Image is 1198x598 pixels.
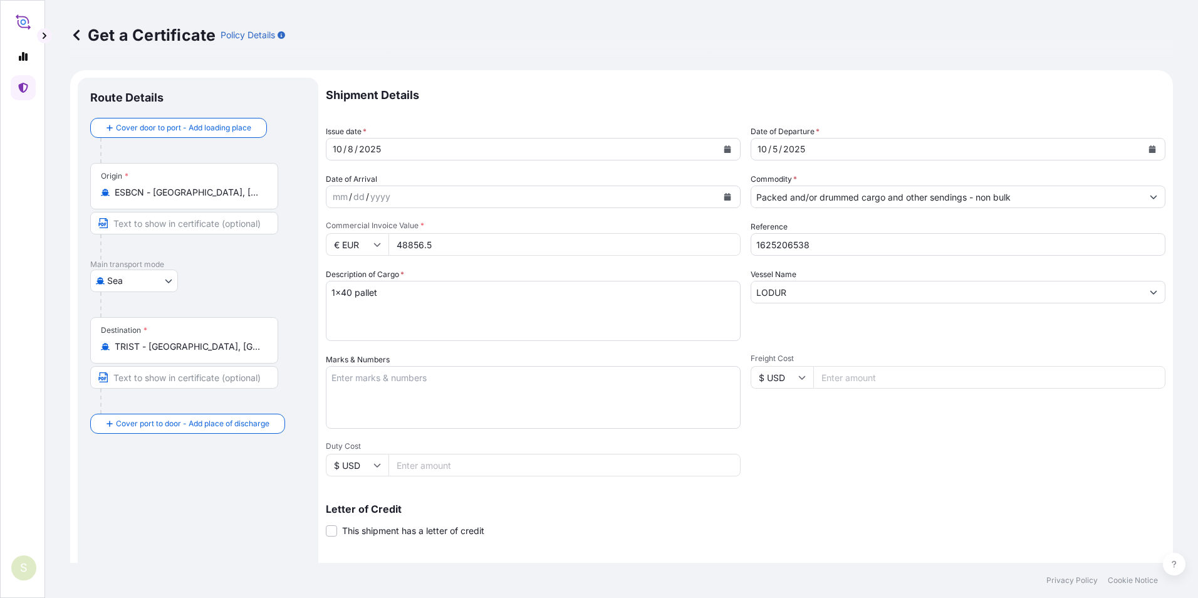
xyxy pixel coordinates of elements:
p: Letter of Credit [326,504,1165,514]
div: / [355,142,358,157]
span: Commercial Invoice Value [326,221,741,231]
span: Sea [107,275,123,287]
div: month, [331,142,343,157]
div: day, [346,142,355,157]
span: This shipment has a letter of credit [342,525,484,537]
button: Cover port to door - Add place of discharge [90,414,285,434]
span: S [20,562,28,574]
label: Commodity [751,173,797,186]
button: Calendar [1142,139,1162,159]
input: Text to appear on certificate [90,212,278,234]
button: Cover door to port - Add loading place [90,118,267,138]
span: Freight Cost [751,354,1165,364]
div: year, [369,189,392,204]
div: / [343,142,346,157]
input: Origin [115,186,263,199]
p: Get a Certificate [70,25,216,45]
div: / [366,189,369,204]
input: Enter amount [388,454,741,476]
input: Type to search commodity [751,186,1142,208]
input: Destination [115,340,263,353]
label: Vessel Name [751,268,796,281]
span: Issue date [326,125,367,138]
a: Privacy Policy [1046,575,1098,585]
span: Cover port to door - Add place of discharge [116,417,269,430]
div: Origin [101,171,128,181]
button: Calendar [717,187,737,207]
div: / [768,142,771,157]
textarea: 1x40 pallet [326,281,741,341]
a: Cookie Notice [1108,575,1158,585]
span: Duty Cost [326,441,741,451]
div: Destination [101,325,147,335]
div: / [349,189,352,204]
p: Route Details [90,90,164,105]
label: Description of Cargo [326,268,404,281]
div: / [779,142,782,157]
div: month, [331,189,349,204]
input: Enter booking reference [751,233,1165,256]
input: Enter amount [813,366,1165,389]
label: Reference [751,221,788,233]
span: Cover door to port - Add loading place [116,122,251,134]
label: Marks & Numbers [326,354,390,366]
button: Show suggestions [1142,281,1165,303]
div: month, [756,142,768,157]
span: Date of Departure [751,125,820,138]
div: year, [358,142,382,157]
p: Main transport mode [90,260,306,270]
input: Enter amount [388,233,741,256]
div: year, [782,142,806,157]
span: Date of Arrival [326,173,377,186]
button: Select transport [90,270,178,292]
p: Shipment Details [326,78,1165,113]
input: Type to search vessel name or IMO [751,281,1142,303]
p: Policy Details [221,29,275,41]
button: Show suggestions [1142,186,1165,208]
div: day, [771,142,779,157]
input: Text to appear on certificate [90,366,278,389]
button: Calendar [717,139,737,159]
div: day, [352,189,366,204]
